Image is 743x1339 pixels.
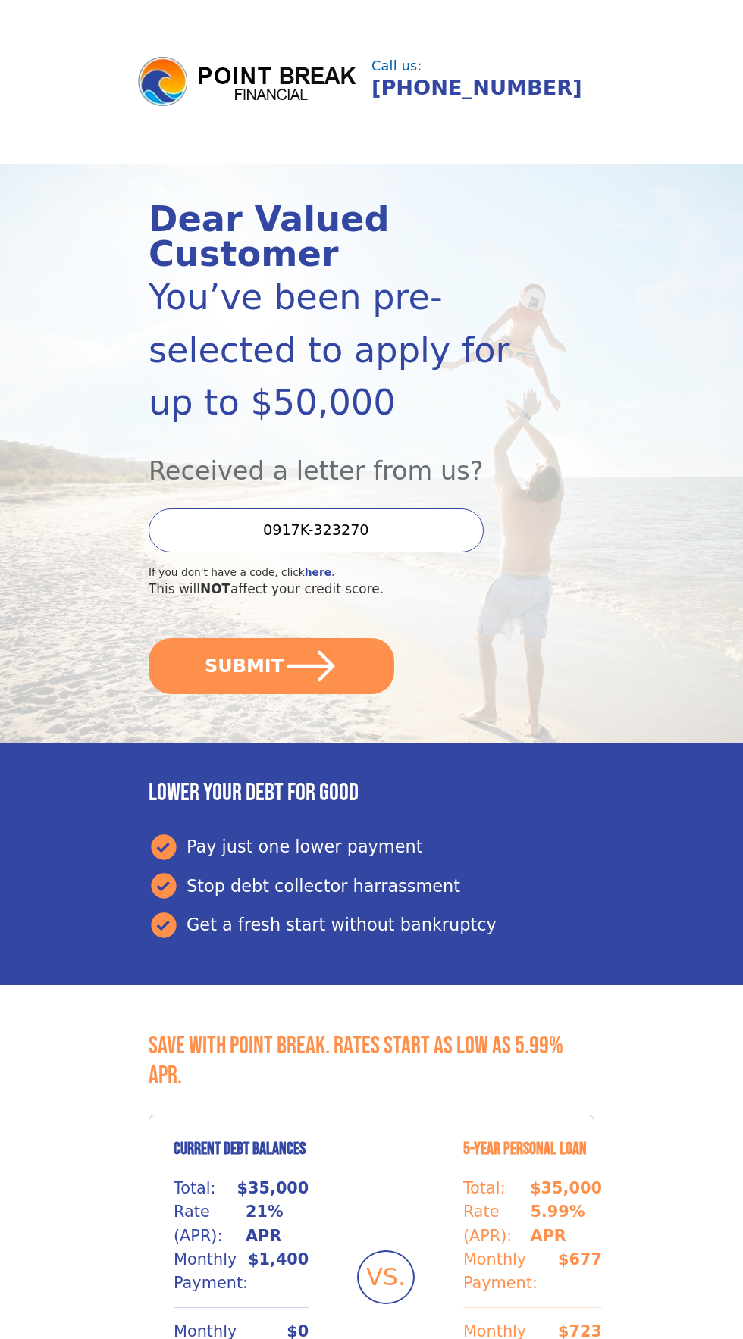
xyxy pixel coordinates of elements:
p: $35,000 [530,1177,602,1200]
h3: Lower your debt for good [149,779,594,808]
h4: 5-Year Personal Loan [463,1140,602,1160]
p: $1,400 [248,1248,309,1295]
p: 5.99% APR [530,1200,601,1247]
div: This will affect your credit score. [149,580,528,599]
div: Dear Valued Customer [149,202,528,271]
button: SUBMIT [149,638,394,694]
h4: Current Debt Balances [174,1140,309,1160]
p: Monthly Payment: [174,1248,248,1295]
p: $35,000 [237,1177,309,1200]
a: here [305,566,331,578]
p: Total: [174,1177,216,1200]
div: Received a letter from us? [149,429,528,490]
p: Monthly Payment: [463,1248,558,1295]
img: logo.png [136,55,363,109]
h3: Save with Point Break. Rates start as low as 5.99% APR. [149,1032,594,1090]
p: Total: [463,1177,506,1200]
div: Get a fresh start without bankruptcy [149,910,594,940]
p: Rate (APR): [174,1200,246,1247]
p: Rate (APR): [463,1200,531,1247]
a: [PHONE_NUMBER] [371,76,582,99]
div: Pay just one lower payment [149,832,594,862]
div: Stop debt collector harrassment [149,871,594,901]
span: NOT [200,581,230,596]
div: Call us: [371,60,619,74]
div: If you don't have a code, click . [149,565,528,580]
span: VS. [366,1259,406,1295]
input: Enter your Offer Code: [149,508,484,552]
div: You’ve been pre-selected to apply for up to $50,000 [149,271,528,429]
p: $677 [558,1248,602,1295]
p: 21% APR [246,1200,309,1247]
